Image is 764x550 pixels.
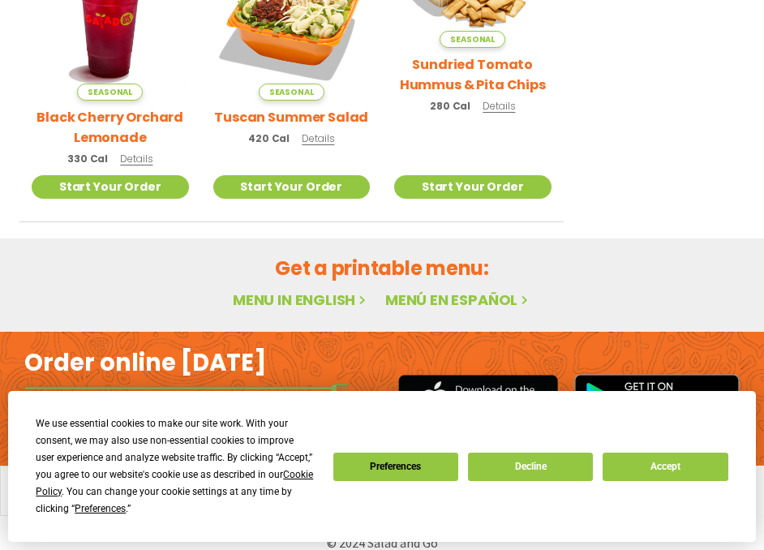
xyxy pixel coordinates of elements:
[36,415,313,518] div: We use essential cookies to make our site work. With your consent, we may also use non-essential ...
[24,384,349,393] img: fork
[248,131,290,146] span: 420 Cal
[8,391,756,542] div: Cookie Consent Prompt
[394,54,552,95] h2: Sundried Tomato Hummus & Pita Chips
[32,107,189,148] h2: Black Cherry Orchard Lemonade
[213,175,371,199] a: Start Your Order
[574,374,740,423] img: google_play
[440,31,505,48] span: Seasonal
[120,152,152,165] span: Details
[468,453,593,481] button: Decline
[214,107,368,127] h2: Tuscan Summer Salad
[24,348,267,379] h2: Order online [DATE]
[259,84,324,101] span: Seasonal
[333,453,458,481] button: Preferences
[302,131,334,145] span: Details
[394,175,552,199] a: Start Your Order
[67,152,108,166] span: 330 Cal
[32,175,189,199] a: Start Your Order
[233,290,369,310] a: Menu in English
[398,372,558,425] img: appstore
[19,254,745,282] h2: Get a printable menu:
[483,99,515,113] span: Details
[385,290,531,310] a: Menú en español
[77,84,143,101] span: Seasonal
[603,453,728,481] button: Accept
[430,99,470,114] span: 280 Cal
[75,503,126,514] span: Preferences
